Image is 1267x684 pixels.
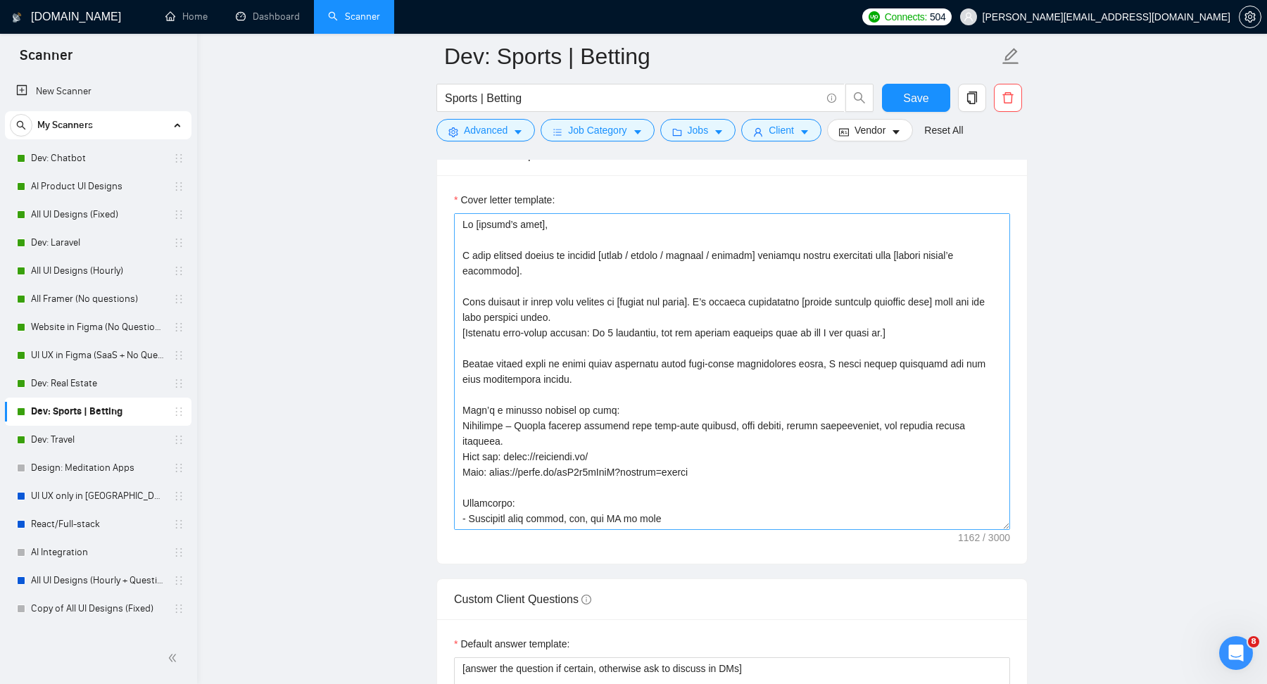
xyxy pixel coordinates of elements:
[165,11,208,23] a: homeHome
[31,623,165,651] a: Legal Tech
[839,127,849,137] span: idcard
[1002,47,1020,65] span: edit
[769,122,794,138] span: Client
[753,127,763,137] span: user
[173,378,184,389] span: holder
[236,11,300,23] a: dashboardDashboard
[448,127,458,137] span: setting
[31,201,165,229] a: All UI Designs (Fixed)
[855,122,885,138] span: Vendor
[173,631,184,642] span: holder
[31,595,165,623] a: Copy of All UI Designs (Fixed)
[1240,11,1261,23] span: setting
[173,547,184,558] span: holder
[445,89,821,107] input: Search Freelance Jobs...
[31,144,165,172] a: Dev: Chatbot
[454,636,569,652] label: Default answer template:
[173,603,184,614] span: holder
[31,566,165,595] a: All UI Designs (Hourly + Questions)
[541,119,654,141] button: barsJob Categorycaret-down
[173,293,184,305] span: holder
[173,490,184,502] span: holder
[891,127,901,137] span: caret-down
[454,593,591,605] span: Custom Client Questions
[31,172,165,201] a: AI Product UI Designs
[173,406,184,417] span: holder
[827,94,836,103] span: info-circle
[903,89,928,107] span: Save
[882,84,950,112] button: Save
[31,313,165,341] a: Website in Figma (No Questions)
[660,119,736,141] button: folderJobscaret-down
[173,237,184,248] span: holder
[31,341,165,369] a: UI UX in Figma (SaaS + No Questions)
[37,111,93,139] span: My Scanners
[741,119,821,141] button: userClientcaret-down
[168,651,182,665] span: double-left
[688,122,709,138] span: Jobs
[31,285,165,313] a: All Framer (No questions)
[5,77,191,106] li: New Scanner
[8,45,84,75] span: Scanner
[12,6,22,29] img: logo
[173,462,184,474] span: holder
[1239,6,1261,28] button: setting
[31,538,165,566] a: AI Integration
[800,127,809,137] span: caret-down
[31,398,165,426] a: Dev: Sports | Betting
[444,39,999,74] input: Scanner name...
[173,265,184,277] span: holder
[633,127,643,137] span: caret-down
[31,454,165,482] a: Design: Meditation Apps
[31,426,165,454] a: Dev: Travel
[513,127,523,137] span: caret-down
[924,122,963,138] a: Reset All
[173,181,184,192] span: holder
[714,127,724,137] span: caret-down
[994,84,1022,112] button: delete
[581,595,591,604] span: info-circle
[328,11,380,23] a: searchScanner
[173,209,184,220] span: holder
[1219,636,1253,670] iframe: Intercom live chat
[1239,11,1261,23] a: setting
[846,91,873,104] span: search
[31,257,165,285] a: All UI Designs (Hourly)
[11,120,32,130] span: search
[959,91,985,104] span: copy
[31,229,165,257] a: Dev: Laravel
[845,84,874,112] button: search
[827,119,913,141] button: idcardVendorcaret-down
[173,575,184,586] span: holder
[31,369,165,398] a: Dev: Real Estate
[568,122,626,138] span: Job Category
[173,434,184,445] span: holder
[958,84,986,112] button: copy
[173,350,184,361] span: holder
[995,91,1021,104] span: delete
[173,519,184,530] span: holder
[964,12,973,22] span: user
[464,122,508,138] span: Advanced
[173,153,184,164] span: holder
[454,213,1010,530] textarea: Cover letter template:
[1248,636,1259,647] span: 8
[885,9,927,25] span: Connects:
[869,11,880,23] img: upwork-logo.png
[31,510,165,538] a: React/Full-stack
[16,77,180,106] a: New Scanner
[31,482,165,510] a: UI UX only in [GEOGRAPHIC_DATA]
[553,127,562,137] span: bars
[436,119,535,141] button: settingAdvancedcaret-down
[930,9,945,25] span: 504
[454,192,555,208] label: Cover letter template:
[10,114,32,137] button: search
[672,127,682,137] span: folder
[173,322,184,333] span: holder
